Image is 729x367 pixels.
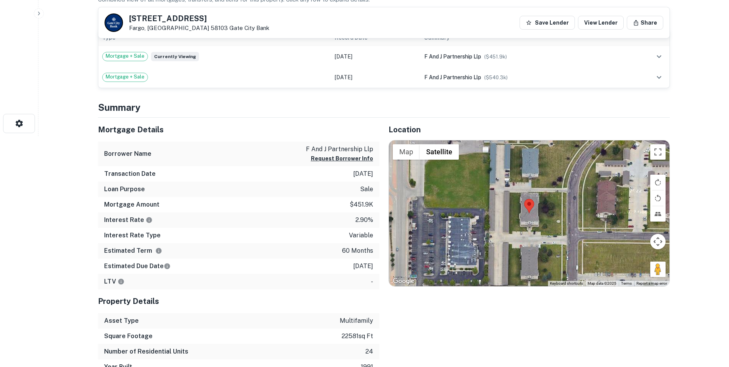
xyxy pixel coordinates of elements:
[360,185,373,194] p: sale
[653,71,666,84] button: expand row
[306,145,373,154] p: f and j partnership llp
[365,347,373,356] p: 24
[331,46,421,67] td: [DATE]
[104,316,139,325] h6: Asset Type
[636,281,667,285] a: Report a map error
[350,200,373,209] p: $451.9k
[484,54,507,60] span: ($ 451.9k )
[311,154,373,163] button: Request Borrower Info
[104,277,125,286] h6: LTV
[98,100,670,114] h4: Summary
[342,332,373,341] p: 22581 sq ft
[104,332,153,341] h6: Square Footage
[353,169,373,178] p: [DATE]
[340,316,373,325] p: multifamily
[229,25,269,31] a: Gate City Bank
[588,281,616,285] span: Map data ©2025
[420,144,459,160] button: Show satellite imagery
[650,175,666,190] button: Rotate map clockwise
[650,190,666,206] button: Rotate map counterclockwise
[104,169,156,178] h6: Transaction Date
[104,215,153,225] h6: Interest Rate
[164,263,171,270] svg: Estimate is based on a standard schedule for this type of loan.
[650,144,666,160] button: Toggle fullscreen view
[129,15,269,22] h5: [STREET_ADDRESS]
[424,53,481,60] span: f and j partnership llp
[104,262,171,271] h6: Estimated Due Date
[424,74,481,80] span: f and j partnershio llp
[349,231,373,240] p: variable
[520,16,575,30] button: Save Lender
[104,246,162,255] h6: Estimated Term
[146,217,153,224] svg: The interest rates displayed on the website are for informational purposes only and may be report...
[98,124,379,135] h5: Mortgage Details
[151,52,199,61] span: Currently viewing
[621,281,632,285] a: Terms (opens in new tab)
[353,262,373,271] p: [DATE]
[650,262,666,277] button: Drag Pegman onto the map to open Street View
[118,278,125,285] svg: LTVs displayed on the website are for informational purposes only and may be reported incorrectly...
[155,247,162,254] svg: Term is based on a standard schedule for this type of loan.
[484,75,508,80] span: ($ 540.3k )
[391,276,416,286] a: Open this area in Google Maps (opens a new window)
[371,277,373,286] p: -
[331,67,421,88] td: [DATE]
[104,347,188,356] h6: Number of Residential Units
[393,144,420,160] button: Show street map
[103,52,148,60] span: Mortgage + Sale
[627,16,663,30] button: Share
[389,124,670,135] h5: Location
[104,185,145,194] h6: Loan Purpose
[129,25,269,32] p: Fargo, [GEOGRAPHIC_DATA] 58103
[691,305,729,342] iframe: Chat Widget
[578,16,624,30] a: View Lender
[653,50,666,63] button: expand row
[355,215,373,225] p: 2.90%
[98,295,379,307] h5: Property Details
[391,276,416,286] img: Google
[103,73,148,81] span: Mortgage + Sale
[104,149,151,158] h6: Borrower Name
[550,281,583,286] button: Keyboard shortcuts
[104,200,159,209] h6: Mortgage Amount
[342,246,373,255] p: 60 months
[104,231,161,240] h6: Interest Rate Type
[650,206,666,222] button: Tilt map
[650,234,666,249] button: Map camera controls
